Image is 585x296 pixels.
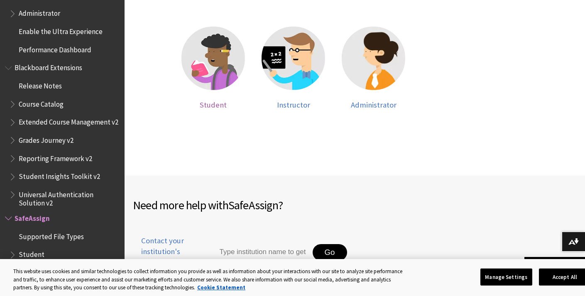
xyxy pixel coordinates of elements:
span: Performance Dashboard [19,43,91,54]
img: Administrator help [342,27,405,90]
span: Universal Authentication Solution v2 [19,188,119,207]
span: Blackboard Extensions [15,61,82,72]
span: Course Catalog [19,97,64,108]
span: Instructor [277,100,310,110]
a: Administrator help Administrator [342,27,405,109]
a: Instructor help Instructor [262,27,325,109]
span: Student [200,100,227,110]
a: Contact your institution's support desk [133,235,201,278]
span: Administrator [19,7,60,18]
a: More information about your privacy, opens in a new tab [197,284,245,291]
a: Back to top [524,257,585,272]
span: SafeAssign [15,211,50,223]
h2: Need more help with ? [133,196,355,214]
img: Student help [181,27,245,90]
span: Grades Journey v2 [19,133,73,144]
span: Student [19,248,44,259]
div: This website uses cookies and similar technologies to collect information you provide as well as ... [13,267,409,292]
span: Release Notes [19,79,62,90]
nav: Book outline for Blackboard Extensions [5,61,120,208]
img: Instructor help [262,27,325,90]
span: Supported File Types [19,230,84,241]
button: Go [313,244,347,261]
button: Manage Settings [480,268,532,286]
span: Contact your institution's support desk [133,235,201,268]
a: Student help Student [181,27,245,109]
span: SafeAssign [228,198,278,213]
span: Student Insights Toolkit v2 [19,170,100,181]
span: Enable the Ultra Experience [19,24,103,36]
span: Administrator [351,100,397,110]
span: Reporting Framework v2 [19,152,92,163]
span: Extended Course Management v2 [19,115,118,127]
input: Type institution name to get support [220,244,313,261]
